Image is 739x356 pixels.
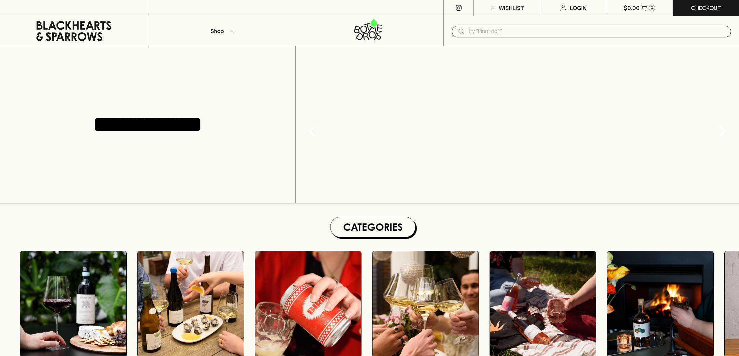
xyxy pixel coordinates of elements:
p: 0 [651,6,653,10]
p: Wishlist [499,4,524,12]
button: Previous [299,118,325,145]
input: Try "Pinot noir" [468,26,726,37]
button: Shop [148,16,296,46]
img: gif;base64,R0lGODlhAQABAAAAACH5BAEKAAEALAAAAAABAAEAAAICTAEAOw== [295,46,739,203]
p: Login [570,4,587,12]
h1: Categories [333,220,413,234]
p: Shop [210,27,224,35]
button: Next [709,118,736,145]
p: $0.00 [624,4,640,12]
p: Checkout [691,4,721,12]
